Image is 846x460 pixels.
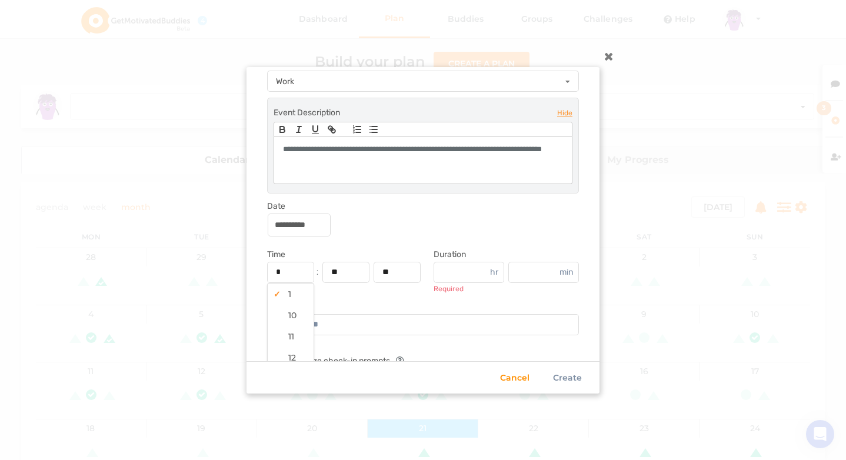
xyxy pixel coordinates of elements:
[490,266,498,278] span: hr
[267,356,390,369] label: Customize check-in prompts
[267,199,579,213] h4: Date
[557,109,572,117] span: Hide
[268,214,330,235] input: Date
[288,309,297,320] span: 10
[559,266,573,278] span: min
[317,261,318,282] span: :
[434,284,579,294] p: Required
[267,299,579,314] h4: Location
[288,288,291,299] span: 1
[553,371,582,385] a: Create
[267,284,421,294] p: Past Date
[267,336,579,346] p: Required
[274,108,340,116] h4: Event Description
[276,78,294,86] div: Work
[288,331,294,341] span: 11
[434,247,579,261] h4: Duration
[267,247,421,261] h4: Time
[288,352,296,362] span: 12
[500,371,529,385] a: Cancel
